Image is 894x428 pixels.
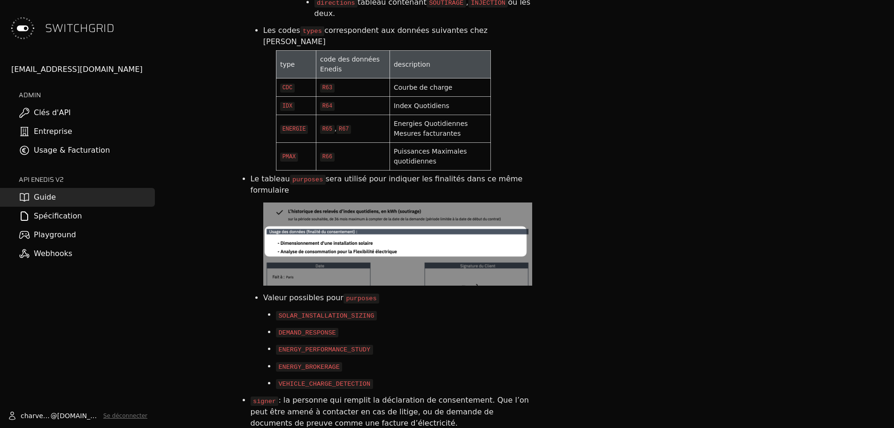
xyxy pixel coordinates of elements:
[263,202,532,286] img: notion image
[394,60,487,70] div: description
[19,175,155,184] h2: API ENEDIS v2
[394,147,487,166] div: Puissances Maximales quotidiennes
[251,171,532,199] li: Le tableau sera utilisé pour indiquer les finalités dans ce même formulaire
[290,175,326,184] code: purposes
[320,124,386,134] div: ,
[300,26,325,36] code: types
[280,125,308,134] code: ENERGIE
[57,411,99,420] span: [DOMAIN_NAME]
[19,90,155,100] h2: ADMIN
[280,102,295,111] code: IDX
[103,412,147,420] button: Se déconnecter
[45,21,115,36] span: SWITCHGRID
[276,379,373,389] code: VEHICLE_CHARGE_DETECTION
[276,345,373,354] code: ENERGY_PERFORMANCE_STUDY
[276,362,342,372] code: ENERGY_BROKERAGE
[320,54,386,74] div: code des données Enedis
[320,102,335,111] code: R64
[251,397,279,406] code: signer
[280,84,295,93] code: CDC
[276,311,377,320] code: SOLAR_INSTALLATION_SIZING
[8,13,38,43] img: Switchgrid Logo
[394,101,487,111] div: Index Quotidiens
[320,125,335,134] code: R65
[394,83,487,93] div: Courbe de charge
[344,294,379,303] code: purposes
[280,60,312,70] div: type
[394,119,487,139] div: Energies Quotidiennes Mesures facturantes
[280,153,298,162] code: PMAX
[263,289,532,306] li: Valeur possibles pour
[21,411,51,420] span: charvet.sop
[276,328,338,337] code: DEMAND_RESPONSE
[263,22,532,50] li: Les codes correspondent aux données suivantes chez [PERSON_NAME]
[320,84,335,93] code: R63
[336,125,351,134] code: R67
[51,411,57,420] span: @
[11,64,155,75] div: [EMAIL_ADDRESS][DOMAIN_NAME]
[320,153,335,162] code: R66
